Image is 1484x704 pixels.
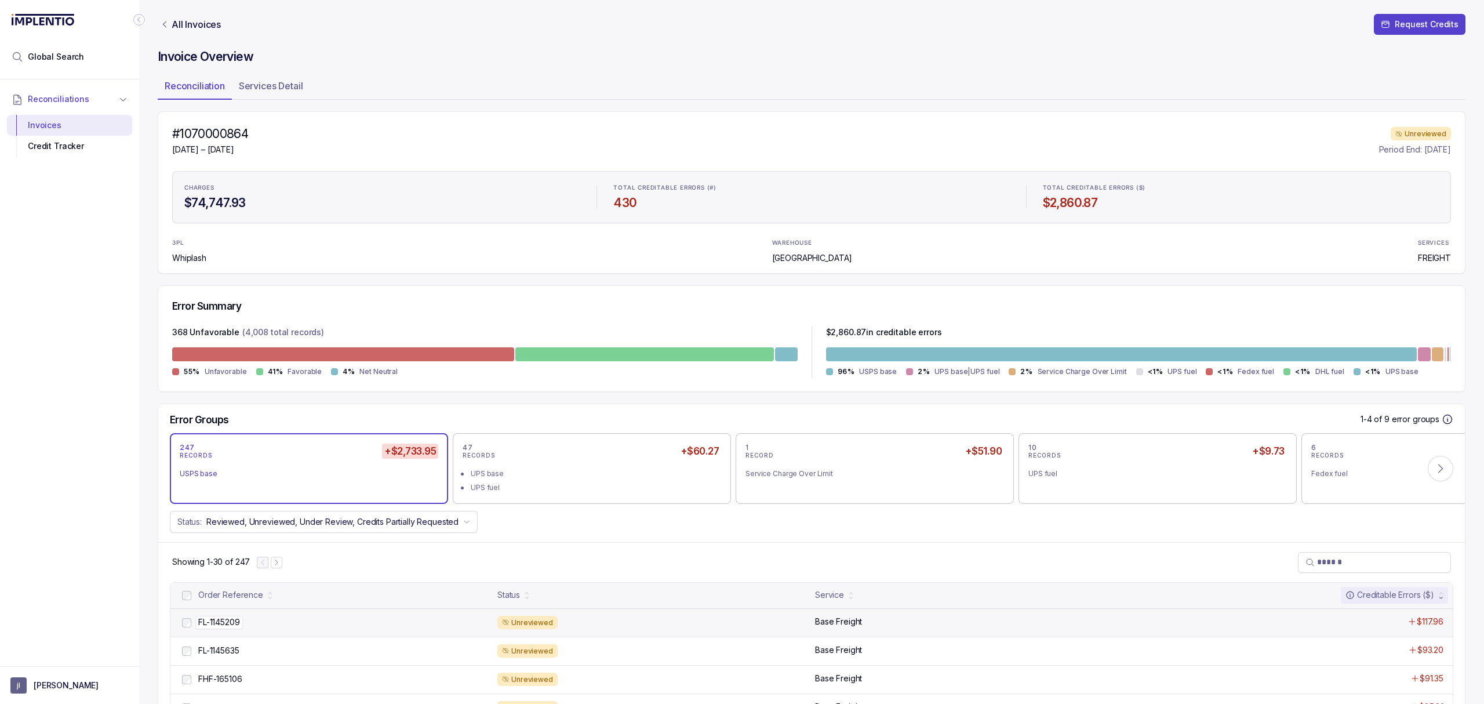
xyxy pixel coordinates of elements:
[184,367,200,376] p: 55%
[198,645,239,656] p: FL-1145635
[184,184,214,191] p: CHARGES
[177,516,202,528] p: Status:
[963,444,1004,459] h5: +$51.90
[1418,239,1449,246] p: SERVICES
[815,589,844,601] div: Service
[838,367,855,376] p: 96%
[826,326,942,340] p: $ 2,860.87 in creditable errors
[28,93,89,105] span: Reconciliations
[288,366,322,378] p: Favorable
[16,136,123,157] div: Credit Tracker
[172,126,248,142] h4: #1070000864
[497,616,558,630] div: Unreviewed
[678,444,721,459] h5: +$60.27
[934,366,999,378] p: UPS base|UPS fuel
[1028,452,1061,459] p: RECORDS
[1395,19,1458,30] p: Request Credits
[1374,14,1465,35] button: Request Credits
[180,452,212,459] p: RECORDS
[198,673,242,685] p: FHF-165106
[184,195,580,211] h4: $74,747.93
[1238,366,1274,378] p: Fedex fuel
[198,589,263,601] div: Order Reference
[359,366,398,378] p: Net Neutral
[1418,252,1451,264] p: FREIGHT
[772,252,853,264] p: [GEOGRAPHIC_DATA]
[1043,184,1146,191] p: TOTAL CREDITABLE ERRORS ($)
[206,516,459,528] p: Reviewed, Unreviewed, Under Review, Credits Partially Requested
[497,673,558,687] div: Unreviewed
[242,326,324,340] p: (4,008 total records)
[613,184,716,191] p: TOTAL CREDITABLE ERRORS (#)
[1391,127,1451,141] div: Unreviewed
[382,444,438,459] h5: +$2,733.95
[16,115,123,136] div: Invoices
[239,79,303,93] p: Services Detail
[1417,644,1443,656] p: $93.20
[172,326,239,340] p: 368 Unfavorable
[170,511,478,533] button: Status:Reviewed, Unreviewed, Under Review, Credits Partially Requested
[745,468,995,480] div: Service Charge Over Limit
[268,367,283,376] p: 41%
[10,677,27,694] span: User initials
[772,239,812,246] p: WAREHOUSE
[1038,366,1127,378] p: Service Charge Over Limit
[613,195,1009,211] h4: 430
[815,616,862,627] p: Base Freight
[745,443,749,452] p: 1
[205,366,247,378] p: Unfavorable
[177,176,587,218] li: Statistic CHARGES
[1148,367,1163,376] p: <1%
[1250,444,1287,459] h5: +$9.73
[606,176,1016,218] li: Statistic TOTAL CREDITABLE ERRORS (#)
[1365,367,1381,376] p: <1%
[1361,413,1392,425] p: 1-4 of 9
[195,616,243,629] p: FL-1145209
[232,77,310,100] li: Tab Services Detail
[34,680,99,691] p: [PERSON_NAME]
[172,252,206,264] p: Whiplash
[182,618,191,627] input: checkbox-checkbox
[158,77,232,100] li: Tab Reconciliation
[859,366,897,378] p: USPS base
[172,556,250,568] div: Remaining page entries
[182,647,191,656] input: checkbox-checkbox
[182,591,191,600] input: checkbox-checkbox
[170,413,229,426] h5: Error Groups
[165,79,225,93] p: Reconciliation
[1028,443,1036,452] p: 10
[132,13,146,27] div: Collapse Icon
[463,443,472,452] p: 47
[471,482,720,493] div: UPS fuel
[158,19,223,30] a: Link All Invoices
[918,367,930,376] p: 2%
[1217,367,1233,376] p: <1%
[1020,367,1032,376] p: 2%
[10,677,129,694] button: User initials[PERSON_NAME]
[172,19,221,30] p: All Invoices
[172,239,202,246] p: 3PL
[343,367,355,376] p: 4%
[1392,413,1439,425] p: error groups
[815,644,862,656] p: Base Freight
[7,86,132,112] button: Reconciliations
[158,77,1465,100] ul: Tab Group
[1043,195,1439,211] h4: $2,860.87
[745,452,774,459] p: RECORD
[172,171,1451,223] ul: Statistic Highlights
[1311,452,1344,459] p: RECORDS
[1385,366,1418,378] p: UPS base
[271,557,282,568] button: Next Page
[7,113,132,159] div: Reconciliations
[1036,176,1446,218] li: Statistic TOTAL CREDITABLE ERRORS ($)
[1420,673,1443,684] p: $91.35
[172,144,248,155] p: [DATE] – [DATE]
[158,49,1465,65] h4: Invoice Overview
[1345,589,1434,601] div: Creditable Errors ($)
[471,468,720,480] div: UPS base
[182,675,191,684] input: checkbox-checkbox
[463,452,495,459] p: RECORDS
[497,589,520,601] div: Status
[815,673,862,684] p: Base Freight
[1311,443,1316,452] p: 6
